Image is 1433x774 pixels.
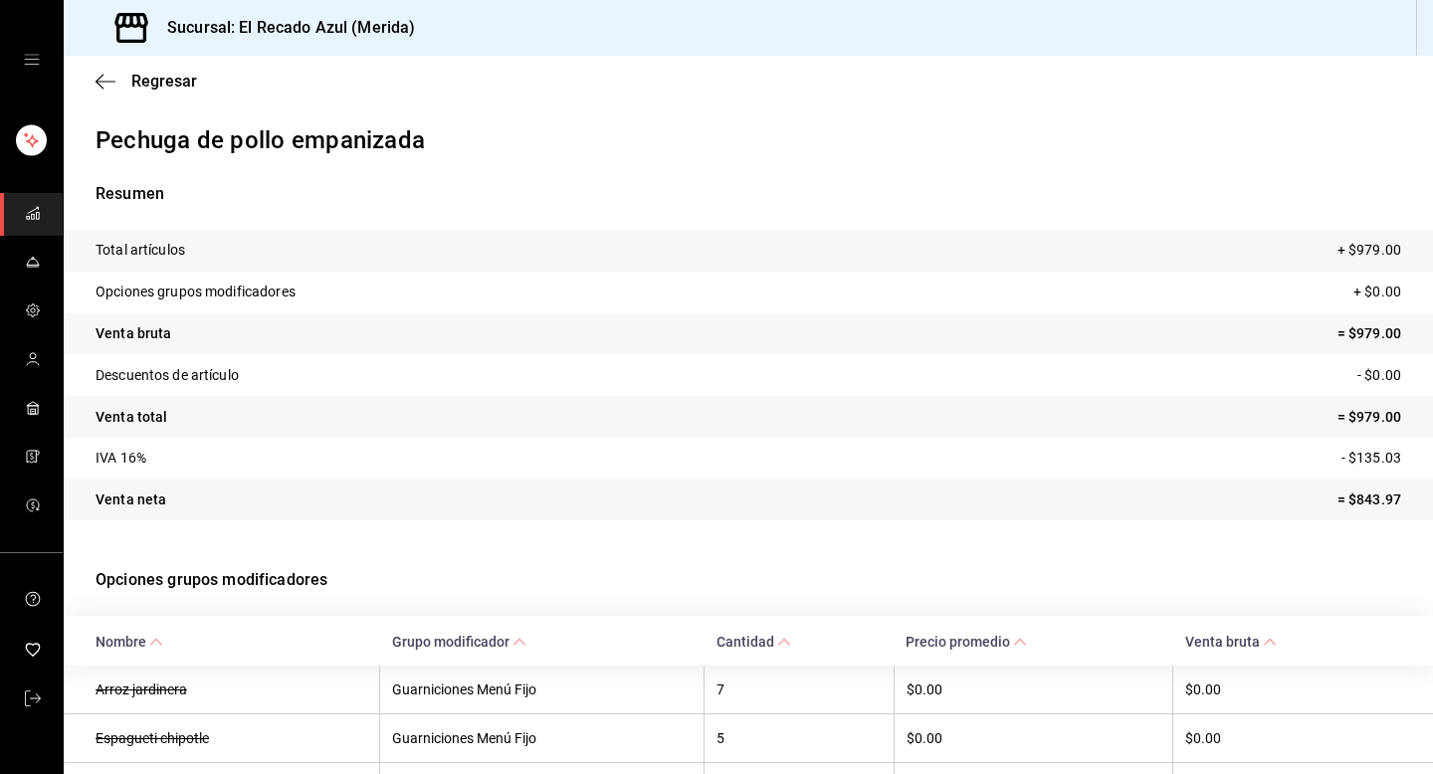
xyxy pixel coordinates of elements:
[1357,365,1401,386] p: - $0.00
[1173,666,1433,714] th: $0.00
[96,544,1401,616] p: Opciones grupos modificadores
[24,52,40,68] button: open drawer
[96,489,166,510] p: Venta neta
[716,634,791,650] span: Cantidad
[96,72,197,91] button: Regresar
[380,666,705,714] th: Guarniciones Menú Fijo
[906,634,1027,650] span: Precio promedio
[392,634,526,650] span: Grupo modificador
[96,407,167,428] p: Venta total
[151,16,415,40] h3: Sucursal: El Recado Azul (Merida)
[380,713,705,762] th: Guarniciones Menú Fijo
[64,713,380,762] th: Espagueti chipotle
[705,713,894,762] th: 5
[96,323,171,344] p: Venta bruta
[96,365,239,386] p: Descuentos de artículo
[1337,323,1401,344] p: = $979.00
[96,448,146,469] p: IVA 16%
[894,713,1173,762] th: $0.00
[131,72,197,91] span: Regresar
[64,666,380,714] th: Arroz jardinera
[1173,713,1433,762] th: $0.00
[894,666,1173,714] th: $0.00
[1341,448,1401,469] p: - $135.03
[705,666,894,714] th: 7
[96,182,1401,206] p: Resumen
[96,122,1401,158] p: Pechuga de pollo empanizada
[1337,240,1401,261] p: + $979.00
[1337,489,1401,510] p: = $843.97
[96,240,185,261] p: Total artículos
[1185,634,1277,650] span: Venta bruta
[1337,407,1401,428] p: = $979.00
[96,634,163,650] span: Nombre
[1353,282,1401,302] p: + $0.00
[96,282,296,302] p: Opciones grupos modificadores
